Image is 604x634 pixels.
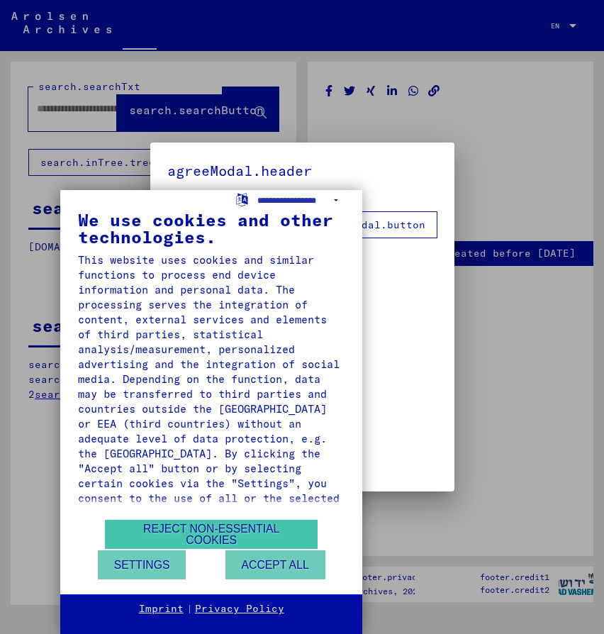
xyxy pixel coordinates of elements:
[225,550,325,579] button: Accept all
[78,211,345,245] div: We use cookies and other technologies.
[78,252,345,565] div: This website uses cookies and similar functions to process end device information and personal da...
[98,550,186,579] button: Settings
[195,602,284,616] a: Privacy Policy
[139,602,184,616] a: Imprint
[105,520,318,549] button: Reject non-essential cookies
